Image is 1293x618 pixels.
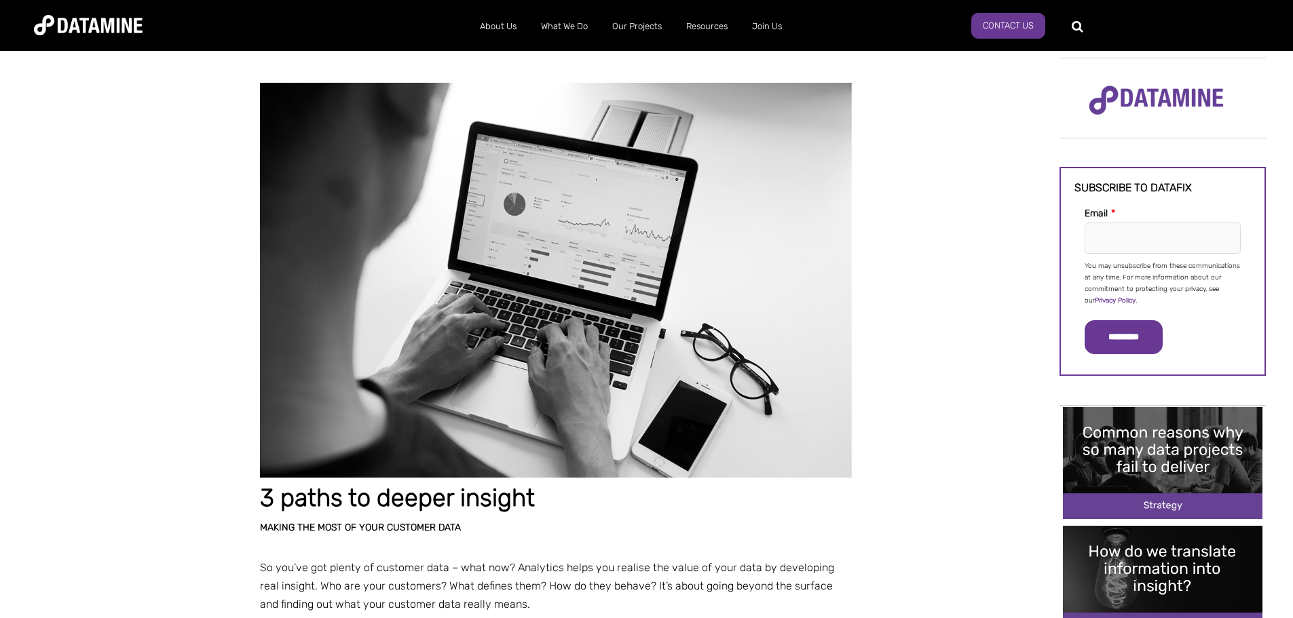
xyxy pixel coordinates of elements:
img: Data 63 [260,83,852,477]
a: Resources [674,9,740,44]
strong: 3 paths to deeper insight [260,483,535,512]
a: Contact Us [971,13,1045,39]
a: About Us [468,9,529,44]
img: Datamine [34,15,143,35]
span: Making the most of your customer data [260,522,461,533]
h3: Subscribe to datafix [1074,182,1251,194]
a: Privacy Policy [1095,296,1136,305]
span: Email [1085,208,1108,219]
a: What We Do [529,9,600,44]
span: So you’ve got plenty of customer data – what now? Analytics helps you realise the value of your d... [260,561,834,611]
img: Datamine Logo No Strapline - Purple [1080,77,1233,124]
a: Our Projects [600,9,674,44]
img: Common reasons why so many data projects fail to deliver [1063,407,1262,519]
p: You may unsubscribe from these communications at any time. For more information about our commitm... [1085,260,1241,307]
a: Join Us [740,9,794,44]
